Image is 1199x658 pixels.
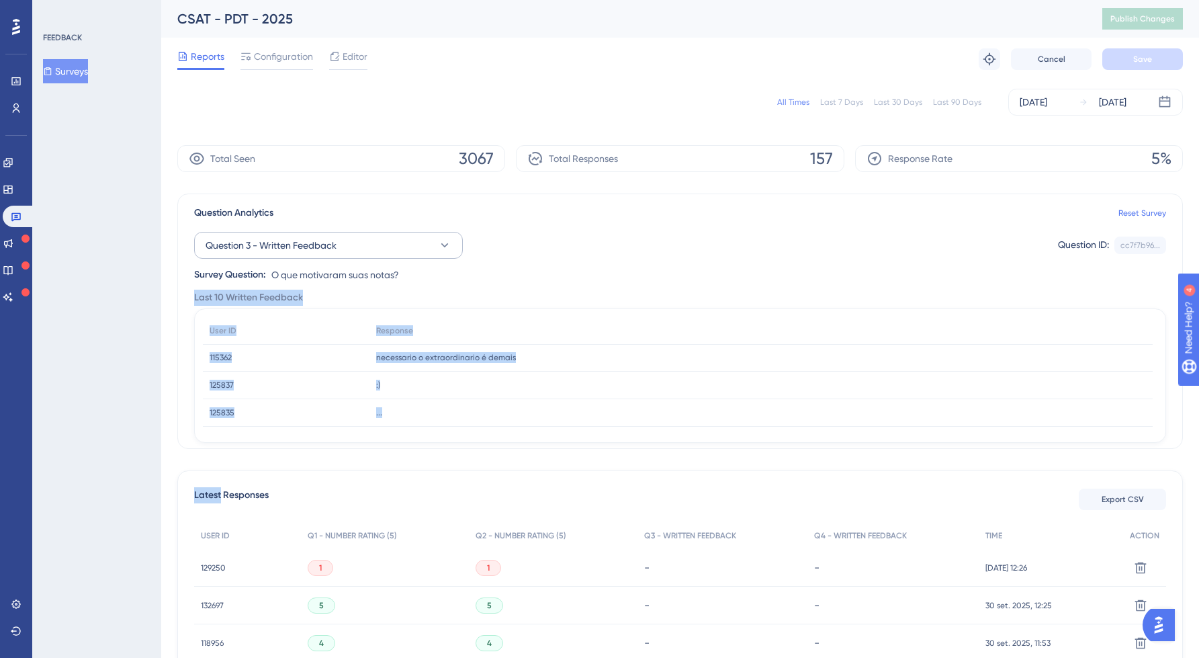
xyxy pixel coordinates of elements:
[1133,54,1152,65] span: Save
[343,48,367,65] span: Editor
[254,48,313,65] span: Configuration
[874,97,922,108] div: Last 30 Days
[1099,94,1126,110] div: [DATE]
[201,563,226,573] span: 129250
[376,325,413,336] span: Response
[644,636,801,649] div: -
[820,97,863,108] div: Last 7 Days
[810,148,833,169] span: 157
[194,205,273,221] span: Question Analytics
[1038,54,1065,65] span: Cancel
[210,380,234,390] span: 125837
[43,59,88,83] button: Surveys
[1143,605,1183,645] iframe: UserGuiding AI Assistant Launcher
[376,407,382,418] span: ...
[319,563,322,573] span: 1
[201,638,224,649] span: 118956
[194,267,266,283] div: Survey Question:
[308,530,397,541] span: Q1 - NUMBER RATING (5)
[32,3,84,19] span: Need Help?
[985,563,1027,573] span: [DATE] 12:26
[194,487,269,511] span: Latest Responses
[1110,13,1175,24] span: Publish Changes
[888,151,952,167] span: Response Rate
[1079,489,1166,510] button: Export CSV
[376,380,380,390] span: :)
[201,600,224,611] span: 132697
[1011,48,1092,70] button: Cancel
[1151,148,1171,169] span: 5%
[210,407,234,418] span: 125835
[194,232,463,259] button: Question 3 - Written Feedback
[644,530,736,541] span: Q3 - WRITTEN FEEDBACK
[177,9,1069,28] div: CSAT - PDT - 2025
[487,600,492,611] span: 5
[814,636,971,649] div: -
[43,32,82,43] div: FEEDBACK
[201,530,230,541] span: USER ID
[1058,237,1109,254] div: Question ID:
[191,48,224,65] span: Reports
[1102,494,1144,505] span: Export CSV
[985,600,1052,611] span: 30 set. 2025, 12:25
[459,148,494,169] span: 3067
[487,563,490,573] span: 1
[271,267,399,283] span: O que motivaram suas notas?
[985,530,1002,541] span: TIME
[549,151,618,167] span: Total Responses
[1020,94,1047,110] div: [DATE]
[93,7,97,17] div: 4
[319,600,324,611] span: 5
[476,530,566,541] span: Q2 - NUMBER RATING (5)
[1102,8,1183,30] button: Publish Changes
[206,237,337,253] span: Question 3 - Written Feedback
[210,325,236,336] span: User ID
[319,638,324,649] span: 4
[1130,530,1159,541] span: ACTION
[814,530,907,541] span: Q4 - WRITTEN FEEDBACK
[644,561,801,574] div: -
[933,97,981,108] div: Last 90 Days
[777,97,809,108] div: All Times
[210,151,255,167] span: Total Seen
[487,638,492,649] span: 4
[644,599,801,612] div: -
[1118,208,1166,218] a: Reset Survey
[1120,240,1160,251] div: cc7f7b96...
[814,561,971,574] div: -
[194,290,303,306] span: Last 10 Written Feedback
[210,352,232,363] span: 115362
[376,352,516,363] span: necessario o extraordinario é demais
[985,638,1051,649] span: 30 set. 2025, 11:53
[1102,48,1183,70] button: Save
[814,599,971,612] div: -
